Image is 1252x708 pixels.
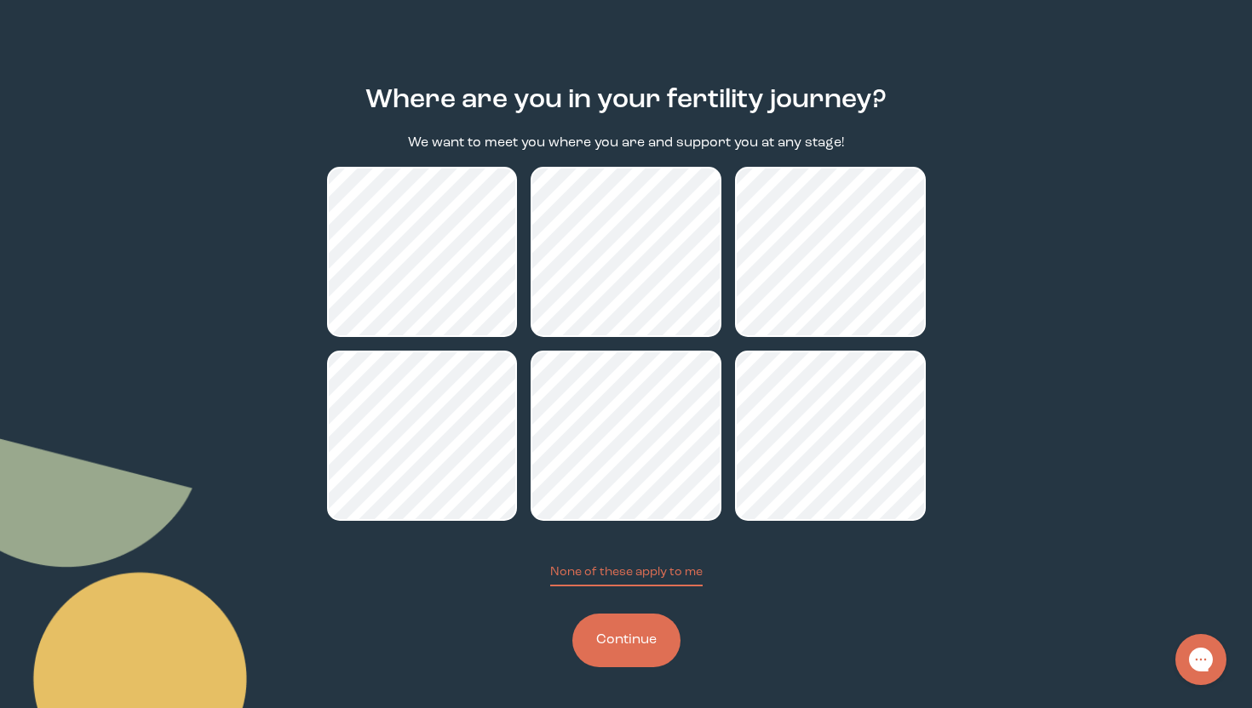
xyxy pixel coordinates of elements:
[1167,628,1235,691] iframe: Gorgias live chat messenger
[408,134,844,153] p: We want to meet you where you are and support you at any stage!
[572,614,681,667] button: Continue
[550,563,703,586] button: None of these apply to me
[365,81,887,120] h2: Where are you in your fertility journey?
